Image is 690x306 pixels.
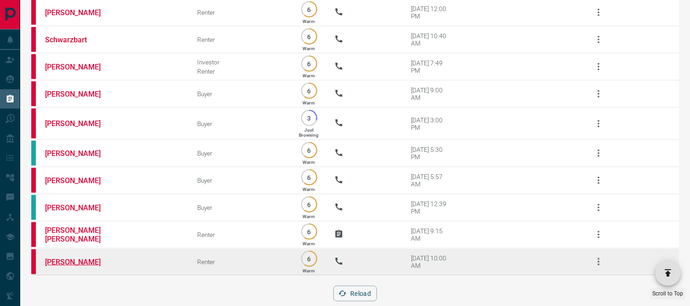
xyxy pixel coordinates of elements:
[197,36,284,43] div: Renter
[306,201,313,208] p: 6
[31,195,36,220] div: condos.ca
[333,286,377,301] button: Reload
[411,173,450,188] div: [DATE] 5:57 AM
[197,120,284,127] div: Buyer
[45,90,114,98] a: [PERSON_NAME]
[306,6,313,13] p: 6
[411,254,450,269] div: [DATE] 10:00 AM
[302,73,315,78] p: Warm
[197,90,284,98] div: Buyer
[306,115,313,121] p: 3
[45,258,114,266] a: [PERSON_NAME]
[45,35,114,44] a: Schwarzbart
[31,222,36,247] div: property.ca
[411,116,450,131] div: [DATE] 3:00 PM
[302,268,315,273] p: Warm
[306,87,313,94] p: 6
[197,68,284,75] div: Renter
[302,187,315,192] p: Warm
[306,255,313,262] p: 6
[197,150,284,157] div: Buyer
[31,54,36,79] div: property.ca
[411,5,450,20] div: [DATE] 12:00 PM
[45,226,114,243] a: [PERSON_NAME] [PERSON_NAME]
[45,149,114,158] a: [PERSON_NAME]
[31,141,36,166] div: condos.ca
[197,204,284,211] div: Buyer
[306,60,313,67] p: 6
[302,19,315,24] p: Warm
[652,290,683,297] span: Scroll to Top
[45,176,114,185] a: [PERSON_NAME]
[31,27,36,52] div: property.ca
[306,228,313,235] p: 6
[31,168,36,193] div: property.ca
[31,109,36,139] div: property.ca
[197,58,284,66] div: Investor
[197,258,284,266] div: Renter
[45,203,114,212] a: [PERSON_NAME]
[197,231,284,238] div: Renter
[45,63,114,71] a: [PERSON_NAME]
[306,147,313,154] p: 6
[306,33,313,40] p: 6
[45,119,114,128] a: [PERSON_NAME]
[31,81,36,106] div: property.ca
[302,46,315,51] p: Warm
[411,87,450,101] div: [DATE] 9:00 AM
[411,59,450,74] div: [DATE] 7:49 PM
[302,100,315,105] p: Warm
[411,32,450,47] div: [DATE] 10:40 AM
[411,200,450,215] div: [DATE] 12:39 PM
[197,177,284,184] div: Buyer
[302,160,315,165] p: Warm
[411,146,450,161] div: [DATE] 5:30 PM
[45,8,114,17] a: [PERSON_NAME]
[411,227,450,242] div: [DATE] 9:15 AM
[299,127,319,138] p: Just Browsing
[31,249,36,274] div: property.ca
[302,241,315,246] p: Warm
[197,9,284,16] div: Renter
[306,174,313,181] p: 6
[302,214,315,219] p: Warm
